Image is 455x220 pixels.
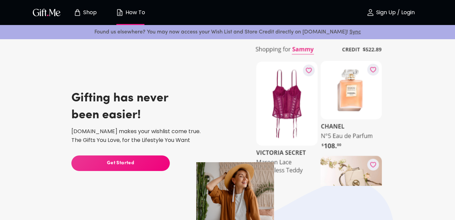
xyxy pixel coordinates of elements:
[5,28,450,36] p: Found us elsewhere? You may now access your Wish List and Store Credit directly on [DOMAIN_NAME]!
[82,10,97,16] p: Shop
[112,2,149,23] button: How To
[71,90,168,124] h3: Gifting has never been easier!
[31,8,63,17] button: GiftMe Logo
[71,155,170,171] button: Get Started
[250,37,388,189] img: share_overlay
[71,127,272,145] p: [DOMAIN_NAME] makes your wishlist come true. The Gifts You Love, for the Lifestyle You Want
[116,8,124,17] img: how-to.svg
[71,160,170,167] span: Get Started
[31,7,62,17] img: GiftMe Logo
[124,10,145,16] p: How To
[67,2,104,23] button: Store page
[357,2,425,23] button: Sign Up / Login
[374,10,415,16] p: Sign Up / Login
[349,29,361,35] a: Sync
